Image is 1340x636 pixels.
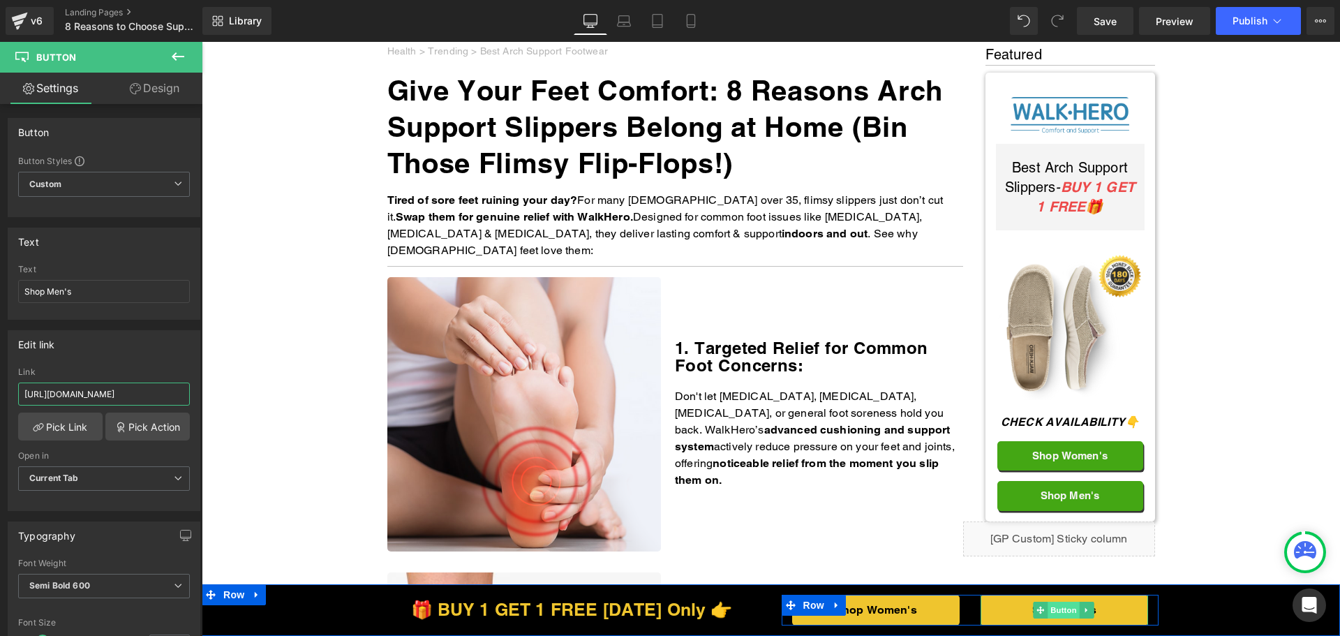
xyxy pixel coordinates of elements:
a: Expand / Collapse [878,560,893,577]
span: Button [36,52,76,63]
a: Shop Women's [796,399,941,429]
span: Preview [1156,14,1193,29]
a: Shop Men's [796,439,941,469]
p: Featured [784,2,953,23]
a: Design [104,73,205,104]
div: Font Weight [18,559,190,568]
a: Pick Link [18,413,103,441]
span: Row [598,553,626,574]
a: Pick Action [105,413,190,441]
div: Open in [18,451,190,461]
span: Shop Men's [839,446,898,462]
span: Publish [1233,15,1267,27]
a: Landing Pages [65,7,225,18]
iframe: To enrich screen reader interactions, please activate Accessibility in Grammarly extension settings [202,42,1340,636]
button: More [1306,7,1334,35]
span: Library [229,15,262,27]
a: Desktop [574,7,607,35]
a: Shop Women's [590,553,758,584]
div: Text [18,228,39,248]
span: Shop Women's [633,560,715,577]
strong: CHECK AVAILABILITY [799,374,923,387]
p: Don't let [MEDICAL_DATA], [MEDICAL_DATA], [MEDICAL_DATA], or general foot soreness hold you back.... [473,346,761,447]
a: Laptop [607,7,641,35]
div: v6 [28,12,45,30]
a: Expand / Collapse [46,542,64,563]
span: Save [1094,14,1117,29]
a: Expand / Collapse [626,553,644,574]
div: Text [18,265,190,274]
div: Open Intercom Messenger [1293,589,1326,622]
button: Redo [1043,7,1071,35]
div: Link [18,367,190,377]
a: v6 [6,7,54,35]
div: Button Styles [18,155,190,166]
div: To enrich screen reader interactions, please activate Accessibility in Grammarly extension settings [473,297,761,332]
div: To enrich screen reader interactions, please activate Accessibility in Grammarly extension settings [473,346,761,447]
strong: advanced cushioning and support system [473,381,749,411]
div: Button [18,119,49,138]
input: https://your-shop.myshopify.com [18,383,190,406]
span: Button [846,560,878,577]
p: Best Arch Support Slippers [801,116,936,175]
a: Tablet [641,7,674,35]
b: Current Tab [29,473,79,483]
span: 🎁 BUY 1 GET 1 FREE [DATE] Only 👉 [209,557,531,578]
span: 8 Reasons to Choose Supportive Slippers [65,21,199,32]
a: Mobile [674,7,708,35]
b: 1. Targeted Relief for Common Foot Concerns: [473,296,727,333]
span: Shop Men's [831,560,895,577]
div: Font Size [18,618,190,628]
span: 🎁 [835,137,933,173]
span: Shop Women's [831,406,906,422]
span: indoors and out [580,185,666,198]
button: Undo [1010,7,1038,35]
i: - [835,137,933,173]
div: Edit link [18,331,55,350]
span: Row [18,542,46,563]
a: Preview [1139,7,1210,35]
div: Typography [18,522,75,542]
b: Custom [29,179,61,191]
strong: noticeable relief from the moment you slip them on. [473,415,737,445]
b: Semi Bold 600 [29,580,90,591]
a: New Library [202,7,271,35]
span: BUY 1 GET 1 FREE [835,137,933,173]
i: 👇 [799,374,937,387]
button: Publish [1216,7,1301,35]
